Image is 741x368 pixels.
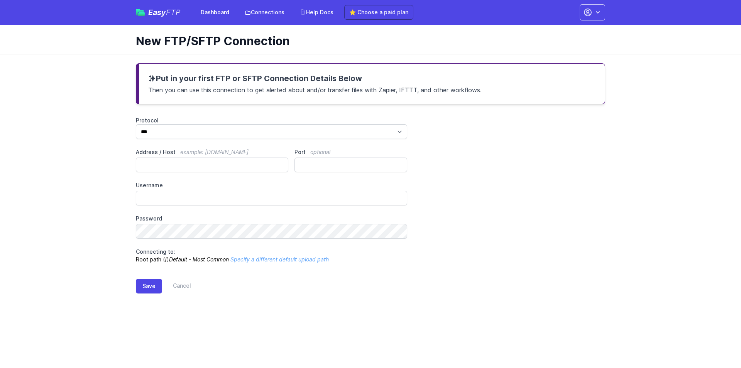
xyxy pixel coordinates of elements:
span: Connecting to: [136,248,175,255]
p: Then you can use this connection to get alerted about and/or transfer files with Zapier, IFTTT, a... [148,84,596,95]
span: Easy [148,8,181,16]
p: Root path (/) [136,248,407,263]
h1: New FTP/SFTP Connection [136,34,599,48]
a: Help Docs [295,5,338,19]
label: Port [294,148,407,156]
a: Connections [240,5,289,19]
span: example: [DOMAIN_NAME] [180,149,249,155]
img: easyftp_logo.png [136,9,145,16]
label: Address / Host [136,148,288,156]
a: EasyFTP [136,8,181,16]
label: Password [136,215,407,222]
button: Save [136,279,162,293]
a: Dashboard [196,5,234,19]
span: FTP [166,8,181,17]
a: ⭐ Choose a paid plan [344,5,413,20]
i: Default - Most Common [169,256,229,263]
h3: Put in your first FTP or SFTP Connection Details Below [148,73,596,84]
label: Protocol [136,117,407,124]
label: Username [136,181,407,189]
a: Specify a different default upload path [230,256,329,263]
a: Cancel [162,279,191,293]
span: optional [310,149,330,155]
